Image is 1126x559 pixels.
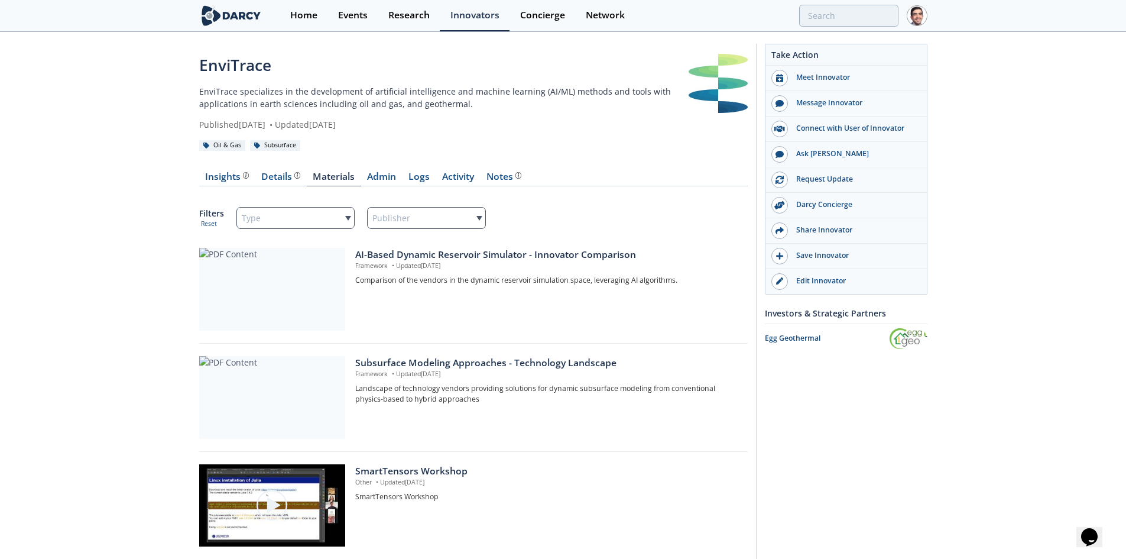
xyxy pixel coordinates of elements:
div: Oil & Gas [199,140,246,151]
div: Investors & Strategic Partners [765,303,927,324]
a: PDF Content Subsurface Modeling Approaches - Technology Landscape Framework •Updated[DATE] Landsc... [199,356,748,439]
div: Meet Innovator [788,72,920,83]
img: information.svg [294,172,301,179]
div: Concierge [520,11,565,20]
div: Edit Innovator [788,276,920,286]
p: Framework Updated [DATE] [355,261,739,271]
img: play-chapters-gray.svg [255,489,288,522]
a: PDF Content AI-Based Dynamic Reservoir Simulator - Innovator Comparison Framework •Updated[DATE] ... [199,248,748,331]
a: Activity [436,172,481,186]
a: Details [255,172,307,186]
div: Research [388,11,430,20]
div: Notes [486,172,521,182]
img: Video Content [199,464,345,547]
div: Events [338,11,368,20]
p: Other Updated [DATE] [355,478,739,487]
div: Home [290,11,317,20]
div: Connect with User of Innovator [788,123,920,134]
p: Comparison of the vendors in the dynamic reservoir simulation space, leveraging AI algorithms. [355,275,739,286]
a: Egg Geothermal Egg Geothermal [765,328,927,349]
img: information.svg [515,172,522,179]
div: Ask [PERSON_NAME] [788,148,920,159]
div: Egg Geothermal [765,333,890,344]
iframe: chat widget [1076,512,1114,547]
a: Materials [307,172,361,186]
img: logo-wide.svg [199,5,264,26]
a: Logs [403,172,436,186]
div: Type [236,207,355,229]
p: EnviTrace specializes in the development of artificial intelligence and machine learning (AI/ML) ... [199,85,689,110]
p: SmartTensors Workshop [355,492,739,502]
div: EnviTrace [199,54,689,77]
a: Edit Innovator [765,269,927,294]
div: Network [586,11,625,20]
div: Take Action [765,49,927,66]
span: Type [242,210,261,227]
div: Message Innovator [788,98,920,108]
a: Admin [361,172,403,186]
button: Reset [201,219,217,229]
div: Request Update [788,174,920,185]
p: Filters [199,207,224,219]
div: Innovators [450,11,499,20]
span: • [374,478,380,486]
div: Save Innovator [788,250,920,261]
p: Framework Updated [DATE] [355,370,739,379]
span: • [390,370,396,378]
div: Details [261,172,300,182]
div: Subsurface [250,140,301,151]
a: Notes [481,172,528,186]
div: Subsurface Modeling Approaches - Technology Landscape [355,356,739,370]
div: Publisher [367,207,486,229]
div: AI-Based Dynamic Reservoir Simulator - Innovator Comparison [355,248,739,262]
p: Landscape of technology vendors providing solutions for dynamic subsurface modeling from conventi... [355,383,739,405]
img: information.svg [243,172,249,179]
img: Profile [907,5,927,26]
img: Egg Geothermal [890,328,927,349]
span: Publisher [372,210,410,227]
span: • [390,261,396,270]
button: Save Innovator [765,244,927,269]
span: • [268,119,275,130]
a: Insights [199,172,255,186]
a: Video Content SmartTensors Workshop Other •Updated[DATE] SmartTensors Workshop [199,464,748,547]
div: Published [DATE] Updated [DATE] [199,118,689,131]
div: Share Innovator [788,225,920,235]
div: SmartTensors Workshop [355,464,739,479]
div: Insights [205,172,249,182]
div: Darcy Concierge [788,199,920,210]
input: Advanced Search [799,5,898,27]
